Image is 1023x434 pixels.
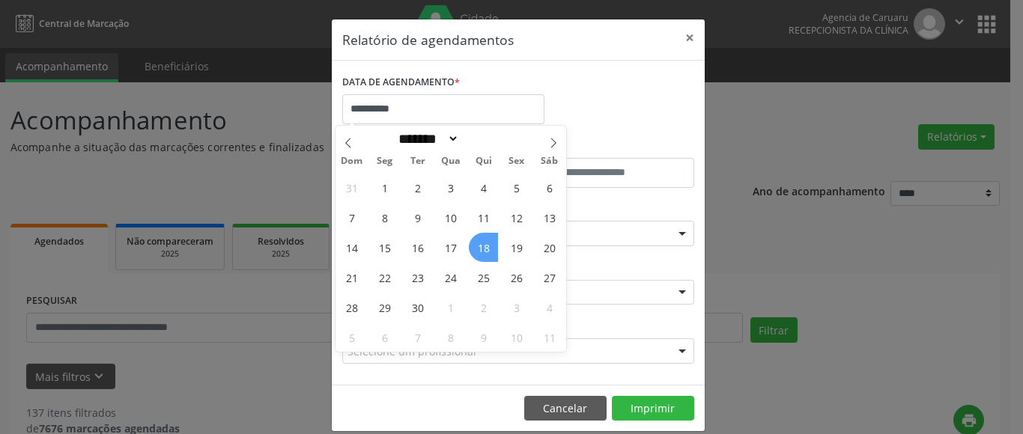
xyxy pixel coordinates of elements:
[502,233,531,262] span: Setembro 19, 2025
[459,131,509,147] input: Year
[535,263,564,292] span: Setembro 27, 2025
[370,323,399,352] span: Outubro 6, 2025
[337,293,366,322] span: Setembro 28, 2025
[337,233,366,262] span: Setembro 14, 2025
[500,156,533,166] span: Sex
[522,135,694,158] label: ATÉ
[403,173,432,202] span: Setembro 2, 2025
[535,173,564,202] span: Setembro 6, 2025
[469,293,498,322] span: Outubro 2, 2025
[612,396,694,421] button: Imprimir
[436,293,465,322] span: Outubro 1, 2025
[368,156,401,166] span: Seg
[370,293,399,322] span: Setembro 29, 2025
[469,203,498,232] span: Setembro 11, 2025
[337,173,366,202] span: Agosto 31, 2025
[469,323,498,352] span: Outubro 9, 2025
[502,323,531,352] span: Outubro 10, 2025
[434,156,467,166] span: Qua
[342,30,514,49] h5: Relatório de agendamentos
[436,173,465,202] span: Setembro 3, 2025
[347,343,476,359] span: Selecione um profissional
[502,173,531,202] span: Setembro 5, 2025
[436,203,465,232] span: Setembro 10, 2025
[467,156,500,166] span: Qui
[535,293,564,322] span: Outubro 4, 2025
[337,323,366,352] span: Outubro 5, 2025
[469,233,498,262] span: Setembro 18, 2025
[337,203,366,232] span: Setembro 7, 2025
[342,71,460,94] label: DATA DE AGENDAMENTO
[436,323,465,352] span: Outubro 8, 2025
[403,293,432,322] span: Setembro 30, 2025
[535,233,564,262] span: Setembro 20, 2025
[370,173,399,202] span: Setembro 1, 2025
[336,156,368,166] span: Dom
[370,203,399,232] span: Setembro 8, 2025
[337,263,366,292] span: Setembro 21, 2025
[502,263,531,292] span: Setembro 26, 2025
[535,203,564,232] span: Setembro 13, 2025
[535,323,564,352] span: Outubro 11, 2025
[502,293,531,322] span: Outubro 3, 2025
[524,396,607,421] button: Cancelar
[469,173,498,202] span: Setembro 4, 2025
[370,233,399,262] span: Setembro 15, 2025
[403,233,432,262] span: Setembro 16, 2025
[436,263,465,292] span: Setembro 24, 2025
[469,263,498,292] span: Setembro 25, 2025
[502,203,531,232] span: Setembro 12, 2025
[533,156,566,166] span: Sáb
[403,203,432,232] span: Setembro 9, 2025
[403,323,432,352] span: Outubro 7, 2025
[401,156,434,166] span: Ter
[675,19,705,56] button: Close
[436,233,465,262] span: Setembro 17, 2025
[370,263,399,292] span: Setembro 22, 2025
[393,131,459,147] select: Month
[403,263,432,292] span: Setembro 23, 2025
